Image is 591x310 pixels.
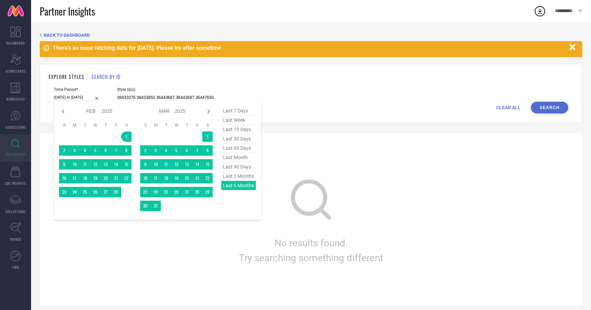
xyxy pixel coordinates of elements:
td: Sat Feb 22 2025 [121,173,132,183]
span: last 15 days [221,125,256,134]
td: Thu Feb 06 2025 [100,145,111,156]
div: There's an issue fetching data for [DATE]. Please try after sometime. [53,45,566,51]
td: Mon Feb 17 2025 [69,173,80,183]
th: Sunday [140,122,151,128]
span: CDC INSIGHTS [5,181,26,186]
td: Sat Mar 01 2025 [202,131,213,142]
td: Sun Mar 02 2025 [140,145,151,156]
span: SCORECARDS [6,69,26,74]
td: Tue Mar 04 2025 [161,145,171,156]
td: Sat Mar 29 2025 [202,187,213,197]
div: Back TO Dashboard [40,33,582,38]
td: Tue Feb 11 2025 [80,159,90,170]
td: Mon Mar 17 2025 [151,173,161,183]
td: Sun Mar 09 2025 [140,159,151,170]
th: Wednesday [90,122,100,128]
td: Sat Mar 22 2025 [202,173,213,183]
td: Sun Feb 23 2025 [59,187,69,197]
td: Wed Feb 19 2025 [90,173,100,183]
td: Fri Feb 28 2025 [111,187,121,197]
td: Sun Mar 16 2025 [140,173,151,183]
th: Sunday [59,122,69,128]
td: Tue Mar 18 2025 [161,173,171,183]
span: No results found. [274,237,348,249]
td: Thu Feb 27 2025 [100,187,111,197]
td: Wed Feb 12 2025 [90,159,100,170]
td: Sat Feb 08 2025 [121,145,132,156]
td: Sun Feb 09 2025 [59,159,69,170]
td: Sat Feb 01 2025 [121,131,132,142]
td: Tue Feb 04 2025 [80,145,90,156]
td: Thu Feb 13 2025 [100,159,111,170]
td: Fri Mar 21 2025 [192,173,202,183]
td: Wed Mar 05 2025 [171,145,182,156]
td: Thu Mar 13 2025 [182,159,192,170]
td: Mon Mar 03 2025 [151,145,161,156]
td: Fri Feb 07 2025 [111,145,121,156]
th: Wednesday [171,122,182,128]
span: last 90 days [221,162,256,172]
td: Fri Mar 28 2025 [192,187,202,197]
span: Partner Insights [40,4,95,18]
td: Thu Feb 20 2025 [100,173,111,183]
div: Open download list [534,5,546,17]
th: Tuesday [161,122,171,128]
span: Style Id(s) [117,87,217,92]
td: Mon Feb 03 2025 [69,145,80,156]
td: Fri Feb 21 2025 [111,173,121,183]
td: Mon Mar 31 2025 [151,201,161,211]
td: Sun Feb 02 2025 [59,145,69,156]
th: Thursday [182,122,192,128]
td: Wed Mar 26 2025 [171,187,182,197]
span: BACK TO DASHBOARD [44,33,90,38]
span: COLLECTIONS [6,209,26,214]
div: Previous month [59,107,67,116]
td: Thu Mar 20 2025 [182,173,192,183]
span: CLEAR ALL [496,105,521,110]
th: Friday [192,122,202,128]
input: Select time period [54,94,101,101]
td: Tue Feb 18 2025 [80,173,90,183]
span: last 30 days [221,134,256,144]
span: INSPIRATION [6,152,25,157]
td: Sat Feb 15 2025 [121,159,132,170]
th: Tuesday [80,122,90,128]
span: TRENDS [10,237,21,242]
td: Wed Mar 19 2025 [171,173,182,183]
td: Fri Feb 14 2025 [111,159,121,170]
td: Tue Feb 25 2025 [80,187,90,197]
td: Sun Mar 23 2025 [140,187,151,197]
td: Fri Mar 14 2025 [192,159,202,170]
td: Thu Mar 27 2025 [182,187,192,197]
span: FWD [12,265,19,270]
th: Saturday [202,122,213,128]
td: Wed Feb 05 2025 [90,145,100,156]
span: Time Period* [54,87,101,92]
td: Wed Feb 26 2025 [90,187,100,197]
td: Sat Mar 08 2025 [202,145,213,156]
td: Thu Mar 06 2025 [182,145,192,156]
span: Try searching something different [239,252,383,264]
h1: EXPLORE STYLES [49,73,84,80]
td: Mon Feb 24 2025 [69,187,80,197]
button: Search [531,102,568,113]
td: Tue Mar 11 2025 [161,159,171,170]
th: Monday [151,122,161,128]
th: Thursday [100,122,111,128]
h1: SEARCH BY ID [91,73,120,80]
input: Enter comma separated style ids e.g. 12345, 67890 [117,94,217,102]
td: Sat Mar 15 2025 [202,159,213,170]
span: last week [221,116,256,125]
td: Fri Mar 07 2025 [192,145,202,156]
div: Next month [204,107,213,116]
span: last 45 days [221,144,256,153]
span: WORKSPACE [6,97,25,102]
td: Mon Feb 10 2025 [69,159,80,170]
td: Mon Mar 10 2025 [151,159,161,170]
td: Sun Mar 30 2025 [140,201,151,211]
span: last 3 months [221,172,256,181]
span: last 7 days [221,106,256,116]
th: Monday [69,122,80,128]
span: DASHBOARD [6,40,25,46]
td: Mon Mar 24 2025 [151,187,161,197]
